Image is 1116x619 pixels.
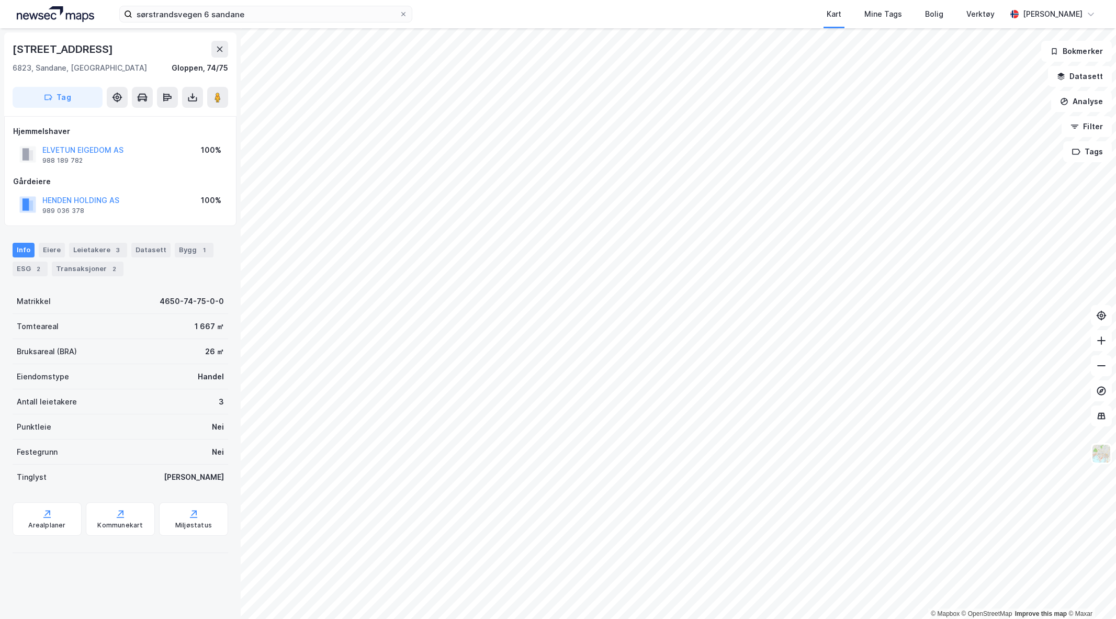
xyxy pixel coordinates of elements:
div: Miljøstatus [175,521,212,530]
div: 6823, Sandane, [GEOGRAPHIC_DATA] [13,62,147,74]
button: Tag [13,87,103,108]
div: Tomteareal [17,320,59,333]
div: Verktøy [966,8,995,20]
div: Mine Tags [864,8,902,20]
div: ESG [13,262,48,276]
div: Hjemmelshaver [13,125,228,138]
div: Antall leietakere [17,396,77,408]
div: 989 036 378 [42,207,84,215]
div: 1 667 ㎡ [195,320,224,333]
div: Bolig [925,8,943,20]
button: Filter [1062,116,1112,137]
div: 100% [201,194,221,207]
div: 988 189 782 [42,156,83,165]
div: Kommunekart [97,521,143,530]
div: Arealplaner [28,521,65,530]
div: Leietakere [69,243,127,257]
div: Handel [198,370,224,383]
button: Analyse [1051,91,1112,112]
div: Eiendomstype [17,370,69,383]
input: Søk på adresse, matrikkel, gårdeiere, leietakere eller personer [132,6,399,22]
div: Nei [212,421,224,433]
div: Nei [212,446,224,458]
img: logo.a4113a55bc3d86da70a041830d287a7e.svg [17,6,94,22]
div: [STREET_ADDRESS] [13,41,115,58]
a: Mapbox [931,610,960,617]
div: Punktleie [17,421,51,433]
button: Datasett [1048,66,1112,87]
div: Datasett [131,243,171,257]
div: Gårdeiere [13,175,228,188]
div: Bruksareal (BRA) [17,345,77,358]
div: Info [13,243,35,257]
div: 2 [109,264,119,274]
div: 1 [199,245,209,255]
div: 4650-74-75-0-0 [160,295,224,308]
div: 2 [33,264,43,274]
div: Bygg [175,243,213,257]
img: Z [1091,444,1111,464]
div: [PERSON_NAME] [164,471,224,483]
div: Tinglyst [17,471,47,483]
div: Gloppen, 74/75 [172,62,228,74]
div: 100% [201,144,221,156]
a: OpenStreetMap [962,610,1012,617]
div: [PERSON_NAME] [1023,8,1083,20]
div: Kontrollprogram for chat [1064,569,1116,619]
div: 3 [112,245,123,255]
div: 26 ㎡ [205,345,224,358]
button: Bokmerker [1041,41,1112,62]
iframe: Chat Widget [1064,569,1116,619]
div: Matrikkel [17,295,51,308]
button: Tags [1063,141,1112,162]
div: Kart [827,8,841,20]
div: Eiere [39,243,65,257]
div: 3 [219,396,224,408]
a: Improve this map [1015,610,1067,617]
div: Transaksjoner [52,262,123,276]
div: Festegrunn [17,446,58,458]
